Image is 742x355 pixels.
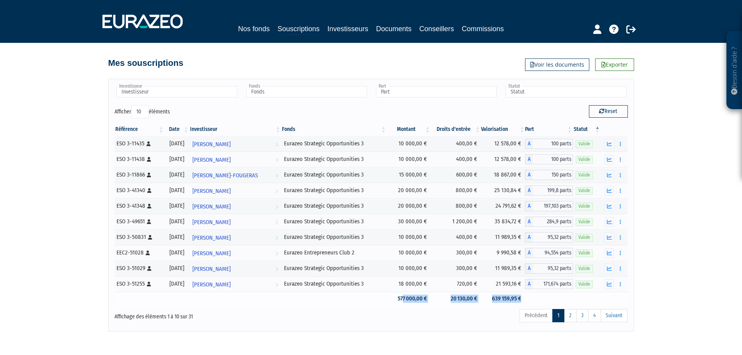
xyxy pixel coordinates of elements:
[552,309,564,322] a: 1
[462,23,504,34] a: Commissions
[116,264,162,272] div: ESO 3-51029
[189,214,281,230] a: [PERSON_NAME]
[116,202,162,210] div: ESO 3-41348
[189,198,281,214] a: [PERSON_NAME]
[167,155,187,163] div: [DATE]
[189,167,281,183] a: [PERSON_NAME]-FOUGERAS
[167,140,187,148] div: [DATE]
[189,230,281,245] a: [PERSON_NAME]
[431,136,481,152] td: 400,00 €
[116,186,162,194] div: ESO 3-41340
[481,276,525,292] td: 21 593,16 €
[576,171,593,179] span: Valide
[525,248,573,258] div: A - Eurazeo Entrepreneurs Club 2
[167,264,187,272] div: [DATE]
[189,152,281,167] a: [PERSON_NAME]
[533,217,573,227] span: 284,9 parts
[431,152,481,167] td: 400,00 €
[284,186,384,194] div: Eurazeo Strategic Opportunities 3
[115,105,170,118] label: Afficher éléments
[387,123,431,136] th: Montant: activer pour trier la colonne par ordre croissant
[164,123,189,136] th: Date: activer pour trier la colonne par ordre croissant
[167,186,187,194] div: [DATE]
[147,204,152,208] i: [Français] Personne physique
[146,251,150,255] i: [Français] Personne physique
[116,280,162,288] div: ESO 3-51255
[146,141,151,146] i: [Français] Personne physique
[525,154,533,164] span: A
[116,155,162,163] div: ESO 3-11438
[387,230,431,245] td: 10 000,00 €
[284,280,384,288] div: Eurazeo Strategic Opportunities 3
[525,263,533,274] span: A
[576,218,593,226] span: Valide
[131,105,149,118] select: Afficheréléments
[595,58,634,71] a: Exporter
[525,201,573,211] div: A - Eurazeo Strategic Opportunities 3
[601,309,627,322] a: Suivant
[387,167,431,183] td: 15 000,00 €
[238,23,270,34] a: Nos fonds
[275,231,278,245] i: Voir l'investisseur
[284,171,384,179] div: Eurazeo Strategic Opportunities 3
[481,167,525,183] td: 18 867,00 €
[284,202,384,210] div: Eurazeo Strategic Opportunities 3
[147,157,151,162] i: [Français] Personne physique
[525,217,573,227] div: A - Eurazeo Strategic Opportunities 3
[431,198,481,214] td: 800,00 €
[419,23,454,34] a: Conseillers
[431,292,481,306] td: 20 130,00 €
[284,249,384,257] div: Eurazeo Entrepreneurs Club 2
[564,309,576,322] a: 2
[525,248,533,258] span: A
[525,139,533,149] span: A
[533,232,573,242] span: 95,32 parts
[431,276,481,292] td: 720,00 €
[115,123,164,136] th: Référence : activer pour trier la colonne par ordre croissant
[327,23,368,34] a: Investisseurs
[189,245,281,261] a: [PERSON_NAME]
[284,264,384,272] div: Eurazeo Strategic Opportunities 3
[275,200,278,214] i: Voir l'investisseur
[431,183,481,198] td: 800,00 €
[387,136,431,152] td: 10 000,00 €
[525,123,573,136] th: Part: activer pour trier la colonne par ordre croissant
[573,123,601,136] th: Statut : activer pour trier la colonne par ordre d&eacute;croissant
[147,188,152,193] i: [Français] Personne physique
[189,261,281,276] a: [PERSON_NAME]
[189,276,281,292] a: [PERSON_NAME]
[525,185,573,196] div: A - Eurazeo Strategic Opportunities 3
[277,23,319,35] a: Souscriptions
[525,263,573,274] div: A - Eurazeo Strategic Opportunities 3
[284,140,384,148] div: Eurazeo Strategic Opportunities 3
[576,309,589,322] a: 3
[275,153,278,167] i: Voir l'investisseur
[525,217,533,227] span: A
[576,187,593,194] span: Valide
[481,214,525,230] td: 35 834,72 €
[387,245,431,261] td: 10 000,00 €
[525,201,533,211] span: A
[431,261,481,276] td: 300,00 €
[167,217,187,226] div: [DATE]
[116,249,162,257] div: EEC2-51028
[116,140,162,148] div: ESO 3-11435
[147,266,152,271] i: [Français] Personne physique
[431,167,481,183] td: 600,00 €
[576,140,593,148] span: Valide
[116,233,162,241] div: ESO 3-50831
[192,137,231,152] span: [PERSON_NAME]
[387,214,431,230] td: 30 000,00 €
[431,245,481,261] td: 300,00 €
[481,152,525,167] td: 12 578,00 €
[525,154,573,164] div: A - Eurazeo Strategic Opportunities 3
[192,215,231,230] span: [PERSON_NAME]
[431,214,481,230] td: 1 200,00 €
[525,170,533,180] span: A
[525,58,589,71] a: Voir les documents
[387,183,431,198] td: 20 000,00 €
[481,292,525,306] td: 639 159,95 €
[387,292,431,306] td: 577 000,00 €
[167,280,187,288] div: [DATE]
[192,262,231,276] span: [PERSON_NAME]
